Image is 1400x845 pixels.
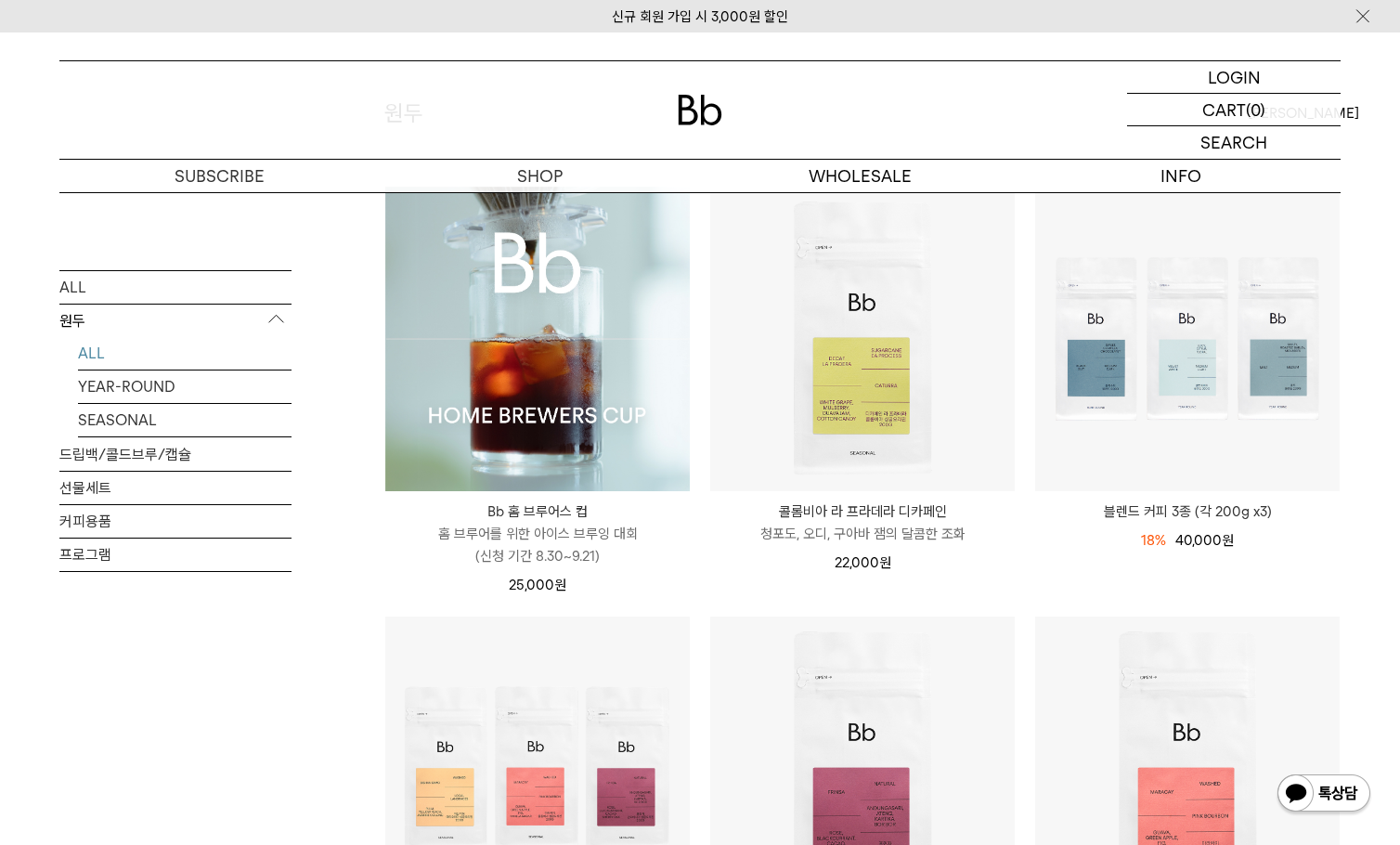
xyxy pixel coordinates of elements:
[1035,187,1340,491] img: 블렌드 커피 3종 (각 200g x3)
[1175,532,1234,549] span: 40,000
[59,270,292,303] a: ALL
[554,577,566,593] span: 원
[1202,94,1246,125] p: CART
[835,554,891,571] span: 22,000
[1127,61,1341,94] a: LOGIN
[380,160,700,192] a: SHOP
[78,336,292,369] a: ALL
[700,160,1020,192] p: WHOLESALE
[1200,126,1267,159] p: SEARCH
[59,504,292,537] a: 커피용품
[385,500,690,523] p: Bb 홈 브루어스 컵
[710,500,1015,523] p: 콜롬비아 라 프라데라 디카페인
[385,523,690,567] p: 홈 브루어를 위한 아이스 브루잉 대회 (신청 기간 8.30~9.21)
[59,437,292,470] a: 드립백/콜드브루/캡슐
[78,403,292,435] a: SEASONAL
[1222,532,1234,549] span: 원
[879,554,891,571] span: 원
[78,370,292,402] a: YEAR-ROUND
[710,500,1015,545] a: 콜롬비아 라 프라데라 디카페인 청포도, 오디, 구아바 잼의 달콤한 조화
[1127,94,1341,126] a: CART (0)
[509,577,566,593] span: 25,000
[385,187,690,491] img: 1000001223_add2_021.jpg
[59,471,292,503] a: 선물세트
[59,304,292,337] p: 원두
[1020,160,1341,192] p: INFO
[710,523,1015,545] p: 청포도, 오디, 구아바 잼의 달콤한 조화
[612,8,788,25] a: 신규 회원 가입 시 3,000원 할인
[1035,500,1340,523] a: 블렌드 커피 3종 (각 200g x3)
[678,95,722,125] img: 로고
[1246,94,1265,125] p: (0)
[1141,529,1166,552] div: 18%
[710,187,1015,491] img: 콜롬비아 라 프라데라 디카페인
[385,500,690,567] a: Bb 홈 브루어스 컵 홈 브루어를 위한 아이스 브루잉 대회(신청 기간 8.30~9.21)
[1208,61,1261,93] p: LOGIN
[59,538,292,570] a: 프로그램
[59,160,380,192] a: SUBSCRIBE
[385,187,690,491] a: Bb 홈 브루어스 컵
[1276,773,1372,817] img: 카카오톡 채널 1:1 채팅 버튼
